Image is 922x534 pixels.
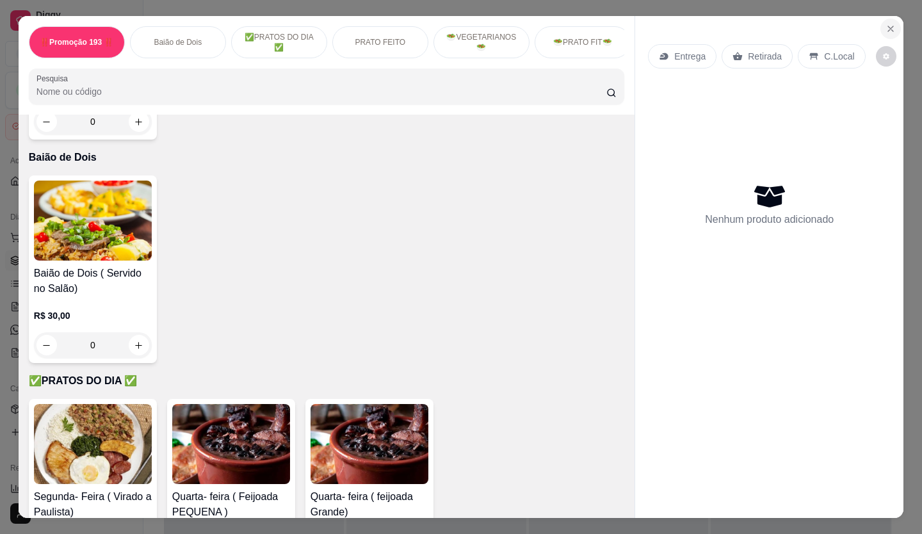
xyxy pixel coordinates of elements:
label: Pesquisa [36,73,72,84]
img: product-image [34,181,152,261]
p: 🥗VEGETARIANOS🥗 [444,32,519,53]
p: Retirada [748,50,782,63]
p: ‼️Promoção 193 ‼️ [40,37,113,47]
button: Close [880,19,901,39]
p: Baião de Dois [29,150,624,165]
img: product-image [311,404,428,484]
button: decrease-product-quantity [876,46,896,67]
p: Nenhum produto adicionado [705,212,834,227]
button: increase-product-quantity [129,111,149,132]
p: PRATO FEITO [355,37,405,47]
h4: Segunda- Feira ( Virado a Paulista) [34,489,152,520]
img: product-image [34,404,152,484]
p: R$ 30,00 [34,309,152,322]
h4: Quarta- feira ( feijoada Grande) [311,489,428,520]
button: decrease-product-quantity [36,111,57,132]
p: Entrega [674,50,706,63]
p: C.Local [824,50,854,63]
p: 🥗PRATO FIT🥗 [553,37,612,47]
h4: Quarta- feira ( Feijoada PEQUENA ) [172,489,290,520]
p: ✅PRATOS DO DIA ✅ [242,32,316,53]
input: Pesquisa [36,85,607,98]
h4: Baião de Dois ( Servido no Salão) [34,266,152,296]
p: ✅PRATOS DO DIA ✅ [29,373,624,389]
p: Baião de Dois [154,37,202,47]
img: product-image [172,404,290,484]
